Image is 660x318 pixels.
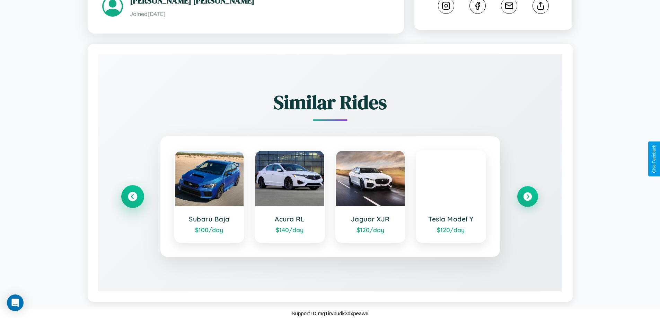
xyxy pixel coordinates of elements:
h3: Subaru Baja [182,215,237,223]
a: Acura RL$140/day [255,150,325,243]
a: Jaguar XJR$120/day [335,150,406,243]
div: Open Intercom Messenger [7,294,24,311]
div: $ 140 /day [262,226,317,234]
p: Support ID: mg1irvbudk3dxpeaw6 [292,309,369,318]
p: Joined [DATE] [130,9,389,19]
div: Give Feedback [652,145,657,173]
div: $ 100 /day [182,226,237,234]
h2: Similar Rides [122,89,538,116]
h3: Jaguar XJR [343,215,398,223]
h3: Acura RL [262,215,317,223]
div: $ 120 /day [343,226,398,234]
a: Tesla Model Y$120/day [416,150,486,243]
a: Subaru Baja$100/day [174,150,245,243]
div: $ 120 /day [423,226,478,234]
h3: Tesla Model Y [423,215,478,223]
